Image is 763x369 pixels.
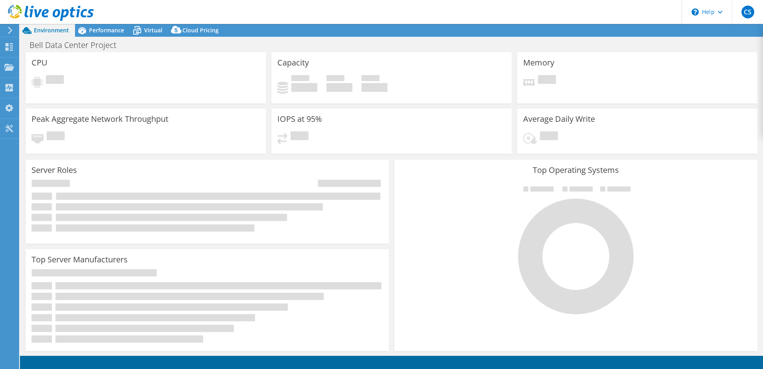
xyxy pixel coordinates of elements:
[144,26,162,34] span: Virtual
[32,58,47,67] h3: CPU
[32,115,168,123] h3: Peak Aggregate Network Throughput
[291,83,317,92] h4: 0 GiB
[34,26,69,34] span: Environment
[523,58,554,67] h3: Memory
[277,58,309,67] h3: Capacity
[400,166,751,175] h3: Top Operating Systems
[32,255,128,264] h3: Top Server Manufacturers
[326,83,352,92] h4: 0 GiB
[277,115,322,123] h3: IOPS at 95%
[89,26,124,34] span: Performance
[538,75,556,86] span: Pending
[692,8,699,16] svg: \n
[32,166,77,175] h3: Server Roles
[291,131,308,142] span: Pending
[26,41,129,50] h1: Bell Data Center Project
[326,75,344,83] span: Free
[523,115,595,123] h3: Average Daily Write
[362,75,380,83] span: Total
[47,131,65,142] span: Pending
[540,131,558,142] span: Pending
[182,26,219,34] span: Cloud Pricing
[46,75,64,86] span: Pending
[741,6,754,18] span: CS
[362,83,387,92] h4: 0 GiB
[291,75,309,83] span: Used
